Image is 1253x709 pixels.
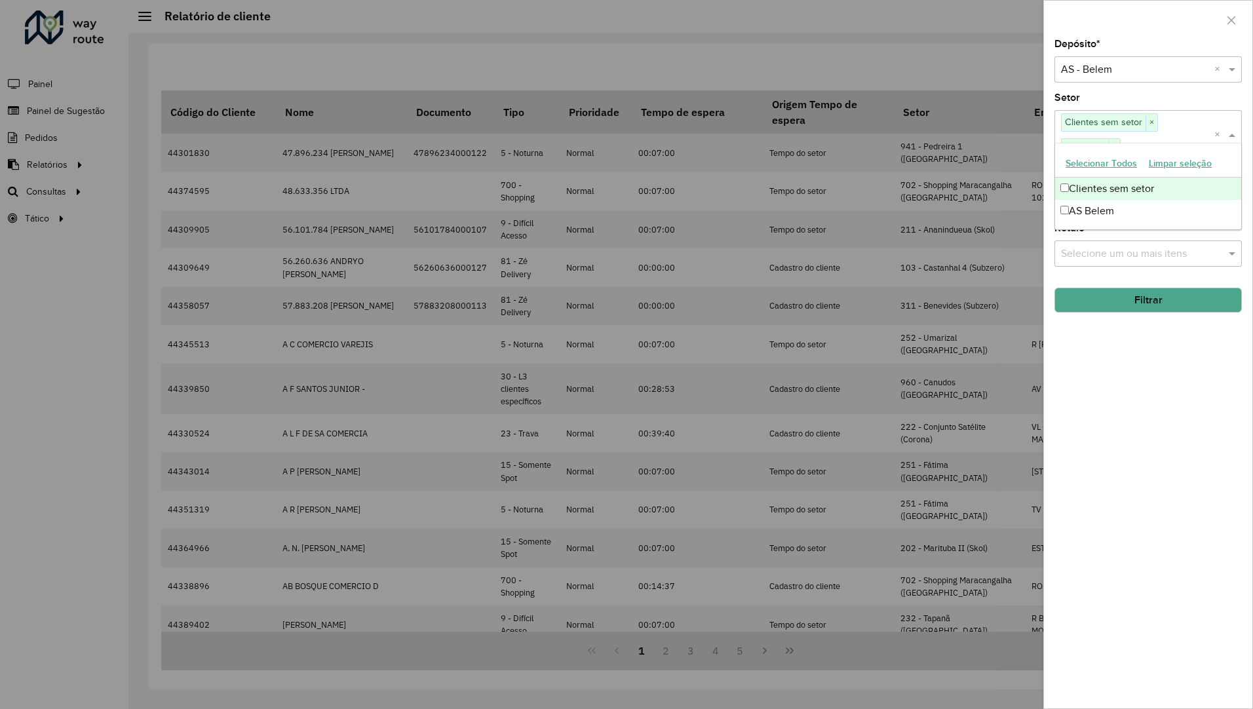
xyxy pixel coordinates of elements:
[1054,288,1242,313] button: Filtrar
[1054,143,1242,230] ng-dropdown-panel: Options list
[1214,127,1225,143] span: Clear all
[1143,153,1218,174] button: Limpar seleção
[1054,36,1100,52] label: Depósito
[1214,62,1225,77] span: Clear all
[1108,140,1120,155] span: ×
[1054,90,1080,105] label: Setor
[1062,114,1146,130] span: Clientes sem setor
[1062,139,1108,155] span: AS Belem
[1055,178,1241,200] div: Clientes sem setor
[1055,200,1241,222] div: AS Belem
[1146,115,1157,130] span: ×
[1060,153,1143,174] button: Selecionar Todos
